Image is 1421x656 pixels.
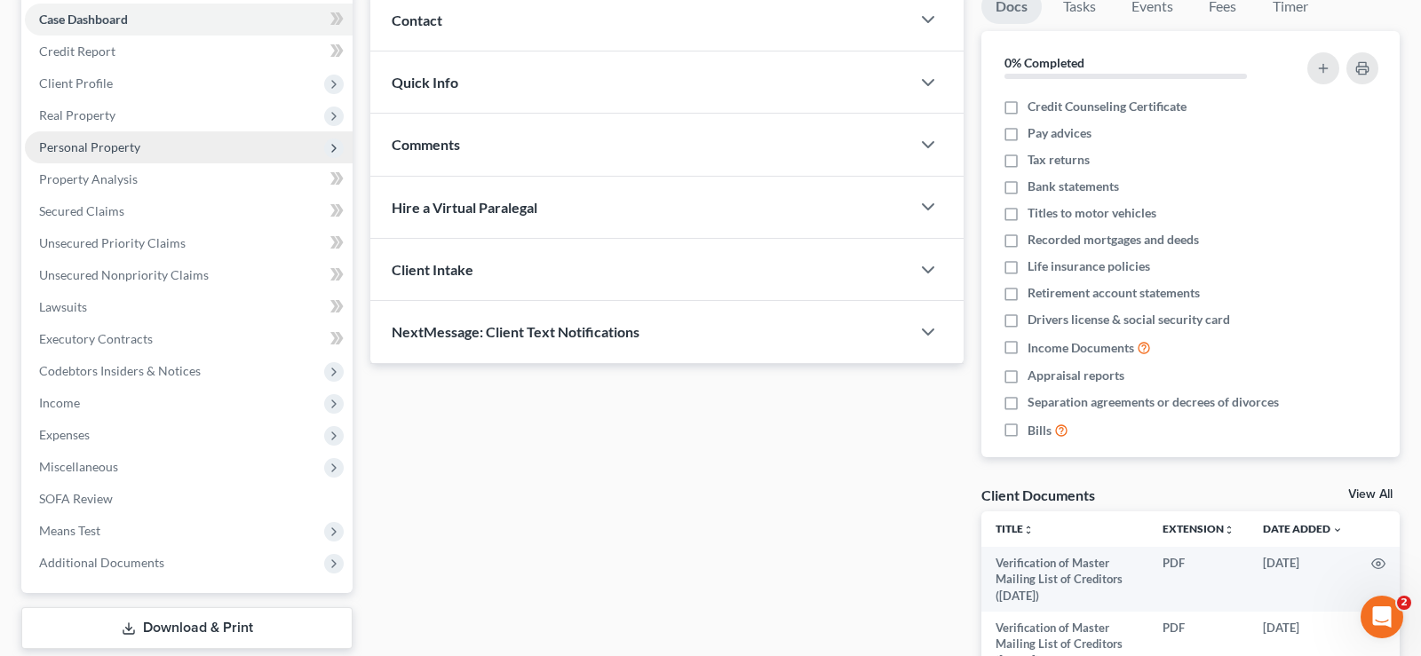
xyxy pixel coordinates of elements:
[1004,55,1084,70] strong: 0% Completed
[39,235,186,250] span: Unsecured Priority Claims
[981,486,1095,504] div: Client Documents
[39,12,128,27] span: Case Dashboard
[1028,339,1134,357] span: Income Documents
[1361,596,1403,638] iframe: Intercom live chat
[39,491,113,506] span: SOFA Review
[25,163,353,195] a: Property Analysis
[21,607,353,649] a: Download & Print
[392,74,458,91] span: Quick Info
[25,483,353,515] a: SOFA Review
[1023,525,1034,535] i: unfold_more
[25,195,353,227] a: Secured Claims
[1028,257,1150,275] span: Life insurance policies
[392,261,473,278] span: Client Intake
[39,427,90,442] span: Expenses
[392,12,442,28] span: Contact
[1348,488,1393,501] a: View All
[1028,98,1187,115] span: Credit Counseling Certificate
[39,75,113,91] span: Client Profile
[1028,204,1156,222] span: Titles to motor vehicles
[1332,525,1343,535] i: expand_more
[1249,547,1357,612] td: [DATE]
[39,523,100,538] span: Means Test
[1028,311,1230,328] span: Drivers license & social security card
[25,36,353,67] a: Credit Report
[39,107,115,123] span: Real Property
[39,555,164,570] span: Additional Documents
[39,331,153,346] span: Executory Contracts
[392,136,460,153] span: Comments
[39,203,124,218] span: Secured Claims
[1263,522,1343,535] a: Date Added expand_more
[39,139,140,154] span: Personal Property
[39,459,118,474] span: Miscellaneous
[1028,231,1199,249] span: Recorded mortgages and deeds
[25,227,353,259] a: Unsecured Priority Claims
[981,547,1148,612] td: Verification of Master Mailing List of Creditors ([DATE])
[1028,151,1090,169] span: Tax returns
[39,363,201,378] span: Codebtors Insiders & Notices
[1028,284,1200,302] span: Retirement account statements
[39,267,209,282] span: Unsecured Nonpriority Claims
[1028,367,1124,384] span: Appraisal reports
[39,299,87,314] span: Lawsuits
[25,323,353,355] a: Executory Contracts
[996,522,1034,535] a: Titleunfold_more
[39,171,138,186] span: Property Analysis
[25,259,353,291] a: Unsecured Nonpriority Claims
[1224,525,1234,535] i: unfold_more
[39,395,80,410] span: Income
[1397,596,1411,610] span: 2
[25,291,353,323] a: Lawsuits
[1148,547,1249,612] td: PDF
[392,199,537,216] span: Hire a Virtual Paralegal
[39,43,115,59] span: Credit Report
[1028,422,1052,439] span: Bills
[25,4,353,36] a: Case Dashboard
[1163,522,1234,535] a: Extensionunfold_more
[1028,124,1092,142] span: Pay advices
[392,323,639,340] span: NextMessage: Client Text Notifications
[1028,178,1119,195] span: Bank statements
[1028,393,1279,411] span: Separation agreements or decrees of divorces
